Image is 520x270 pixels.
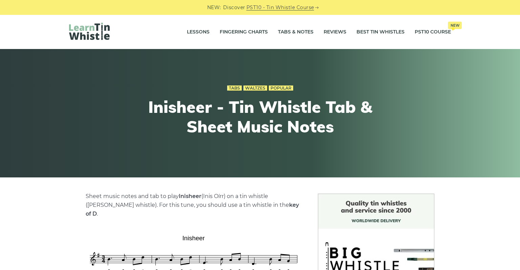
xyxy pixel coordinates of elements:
[269,85,293,91] a: Popular
[243,85,267,91] a: Waltzes
[179,193,201,199] strong: Inisheer
[187,24,210,41] a: Lessons
[448,22,462,29] span: New
[356,24,405,41] a: Best Tin Whistles
[324,24,346,41] a: Reviews
[227,85,242,91] a: Tabs
[415,24,451,41] a: PST10 CourseNew
[220,24,268,41] a: Fingering Charts
[278,24,313,41] a: Tabs & Notes
[69,23,110,40] img: LearnTinWhistle.com
[135,97,385,136] h1: Inisheer - Tin Whistle Tab & Sheet Music Notes
[86,192,302,218] p: Sheet music notes and tab to play (Inis Oírr) on a tin whistle ([PERSON_NAME] whistle). For this ...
